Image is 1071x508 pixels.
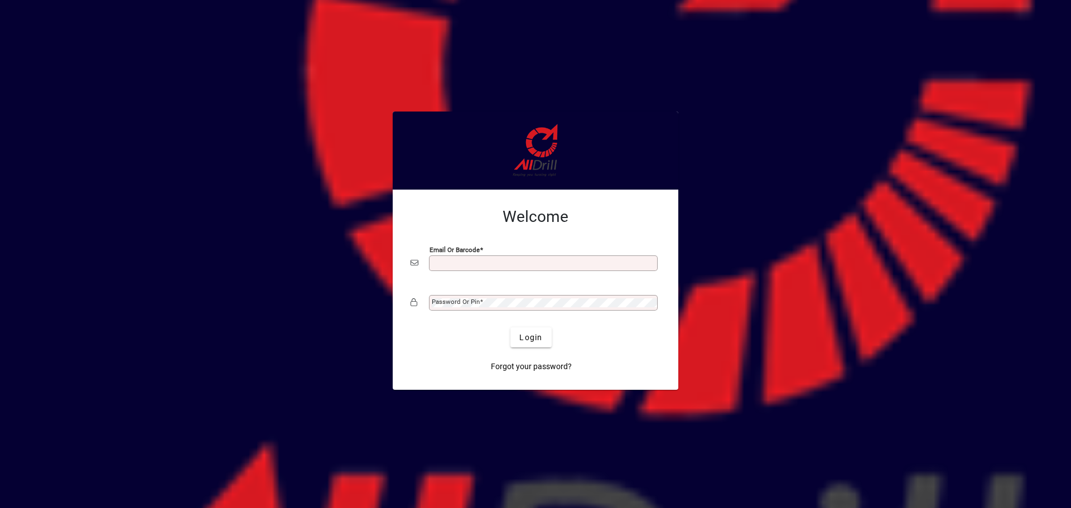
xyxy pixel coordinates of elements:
h2: Welcome [411,207,660,226]
mat-label: Password or Pin [432,298,480,306]
a: Forgot your password? [486,356,576,376]
mat-label: Email or Barcode [430,246,480,254]
button: Login [510,327,551,347]
span: Forgot your password? [491,361,572,372]
span: Login [519,332,542,343]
